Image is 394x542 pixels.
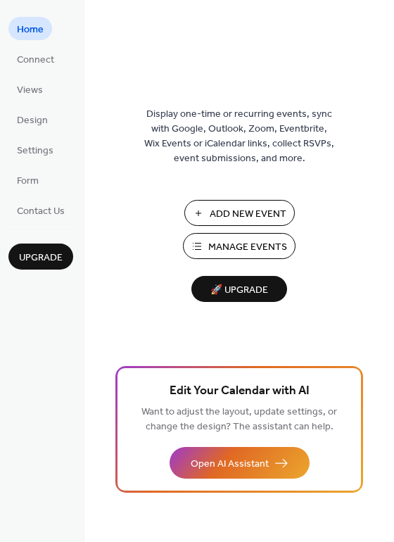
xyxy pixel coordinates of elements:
[8,77,51,101] a: Views
[17,53,54,68] span: Connect
[141,403,337,436] span: Want to adjust the layout, update settings, or change the design? The assistant can help.
[183,233,295,259] button: Manage Events
[8,17,52,40] a: Home
[170,447,310,479] button: Open AI Assistant
[191,276,287,302] button: 🚀 Upgrade
[17,204,65,219] span: Contact Us
[19,251,63,265] span: Upgrade
[208,240,287,255] span: Manage Events
[191,457,269,472] span: Open AI Assistant
[8,168,47,191] a: Form
[170,382,310,401] span: Edit Your Calendar with AI
[8,198,73,222] a: Contact Us
[144,107,334,166] span: Display one-time or recurring events, sync with Google, Outlook, Zoom, Eventbrite, Wix Events or ...
[8,108,56,131] a: Design
[17,144,53,158] span: Settings
[17,83,43,98] span: Views
[17,174,39,189] span: Form
[17,113,48,128] span: Design
[200,281,279,300] span: 🚀 Upgrade
[210,207,286,222] span: Add New Event
[8,47,63,70] a: Connect
[184,200,295,226] button: Add New Event
[17,23,44,37] span: Home
[8,244,73,270] button: Upgrade
[8,138,62,161] a: Settings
